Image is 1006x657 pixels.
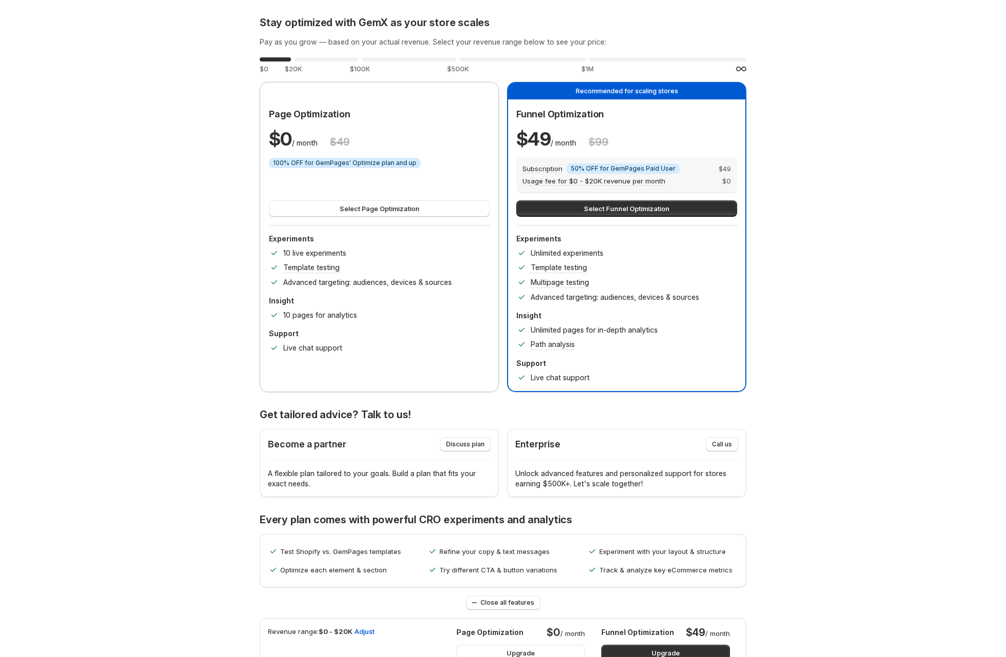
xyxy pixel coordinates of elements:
p: Test Shopify vs. GemPages templates [280,546,401,557]
p: 10 live experiments [283,248,346,258]
p: Template testing [283,262,340,273]
p: Become a partner [268,439,346,449]
span: $1M [581,65,594,73]
p: Insight [516,311,737,321]
span: $49 [686,626,705,639]
p: Support [516,358,737,368]
span: $ 49 [719,163,731,174]
p: Unlimited experiments [531,248,603,258]
span: Usage fee for $0 - $20K revenue per month [522,177,665,186]
span: Subscription [522,165,562,173]
span: Recommended for scaling stores [576,87,678,95]
span: $0 [260,65,268,73]
p: Every plan comes with powerful CRO experiments and analytics [260,514,746,526]
p: Advanced targeting: audiences, devices & sources [283,277,452,288]
button: Close all features [466,596,540,610]
p: / month [269,127,318,151]
span: $0 - $20K [319,627,352,635]
p: Experiments [516,234,737,244]
p: Try different CTA & button variations [439,565,557,575]
p: Enterprise [515,439,560,449]
p: Live chat support [283,343,342,353]
h3: $ 49 [330,136,349,148]
p: Experiments [269,234,490,244]
p: Optimize each element & section [280,565,387,575]
span: Page Optimization [269,109,350,119]
h3: Pay as you grow — based on your actual revenue. Select your revenue range below to see your price: [260,37,746,47]
span: $ 0 [722,176,731,186]
span: $ 49 [516,128,551,150]
button: Call us [706,437,738,451]
p: Page Optimization [456,627,523,638]
span: Select Funnel Optimization [584,203,669,214]
p: 10 pages for analytics [283,310,357,320]
span: 50% OFF for GemPages Paid User [571,165,676,173]
button: Discuss plan [440,437,491,451]
button: Select Funnel Optimization [516,200,737,217]
span: Call us [712,440,732,448]
p: Advanced targeting: audiences, devices & sources [531,292,699,302]
p: / month [547,626,585,639]
p: Insight [269,296,490,306]
p: / month [686,626,730,639]
p: Path analysis [531,339,575,350]
p: Unlimited pages for in-depth analytics [531,325,658,335]
p: Get tailored advice? Talk to us! [260,408,746,421]
span: $100K [350,65,370,73]
span: Discuss plan [446,440,485,448]
p: Template testing [531,262,587,273]
p: Live chat support [531,373,590,383]
p: Support [269,328,490,339]
span: $500K [447,65,469,73]
p: Track & analyze key eCommerce metrics [599,565,732,575]
span: Select Page Optimization [340,203,420,214]
span: 100% OFF for GemPages' Optimize plan and up [273,159,416,167]
h3: $ 99 [589,136,608,148]
p: Experiment with your layout & structure [599,546,726,557]
h2: Stay optimized with GemX as your store scales [260,16,746,29]
button: Adjust [348,623,381,640]
p: Unlock advanced features and personalized support for stores earning $500K+. Let's scale together! [515,468,738,489]
p: Refine your copy & text messages [439,546,550,557]
span: Close all features [480,599,534,607]
p: A flexible plan tailored to your goals. Build a plan that fits your exact needs. [268,468,491,489]
span: Funnel Optimization [516,109,604,119]
p: / month [516,127,576,151]
span: Adjust [354,626,374,637]
p: Funnel Optimization [601,627,674,638]
span: $20K [285,65,302,73]
span: $0 [547,626,560,639]
span: $ 0 [269,128,292,150]
button: Select Page Optimization [269,200,490,217]
p: Multipage testing [531,277,589,288]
